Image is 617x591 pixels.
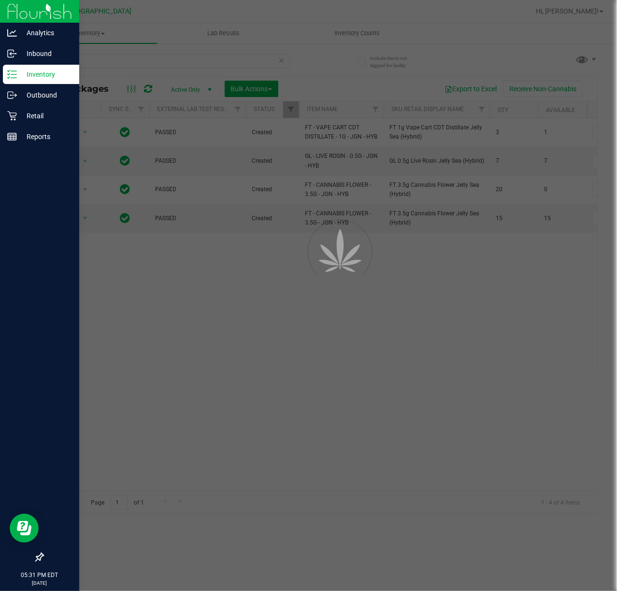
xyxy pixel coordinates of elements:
p: 05:31 PM EDT [4,571,75,579]
p: Inventory [17,69,75,80]
p: [DATE] [4,579,75,587]
p: Outbound [17,89,75,101]
p: Retail [17,110,75,122]
iframe: Resource center [10,514,39,543]
p: Reports [17,131,75,142]
inline-svg: Outbound [7,90,17,100]
inline-svg: Retail [7,111,17,121]
p: Analytics [17,27,75,39]
p: Inbound [17,48,75,59]
inline-svg: Inventory [7,70,17,79]
inline-svg: Inbound [7,49,17,58]
inline-svg: Reports [7,132,17,141]
inline-svg: Analytics [7,28,17,38]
